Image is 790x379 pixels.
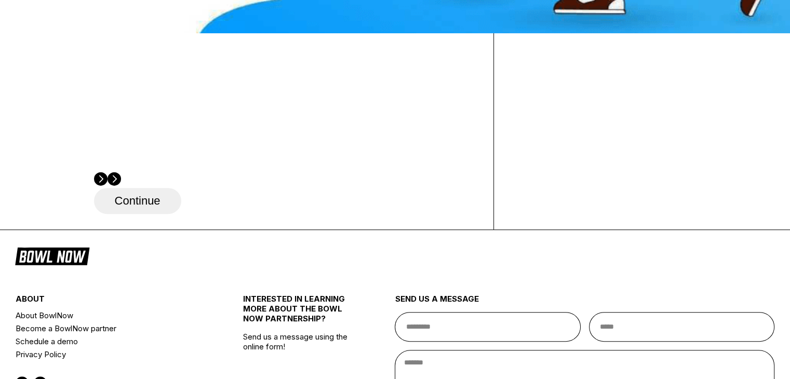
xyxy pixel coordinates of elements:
[395,294,774,312] div: send us a message
[16,348,205,361] a: Privacy Policy
[16,309,205,322] a: About BowlNow
[16,322,205,335] a: Become a BowlNow partner
[243,294,357,332] div: INTERESTED IN LEARNING MORE ABOUT THE BOWL NOW PARTNERSHIP?
[16,335,205,348] a: Schedule a demo
[94,188,181,214] button: Continue
[16,294,205,309] div: about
